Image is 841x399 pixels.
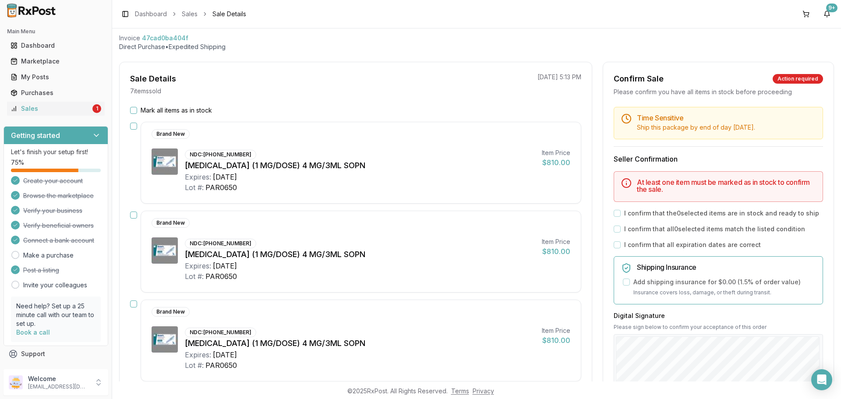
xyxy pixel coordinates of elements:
div: PAR0650 [205,360,237,371]
div: $810.00 [542,246,570,257]
div: Lot #: [185,182,204,193]
div: PAR0650 [205,182,237,193]
img: RxPost Logo [4,4,60,18]
img: Ozempic (1 MG/DOSE) 4 MG/3ML SOPN [152,326,178,353]
span: Sale Details [212,10,246,18]
div: Expires: [185,350,211,360]
label: Mark all items as in stock [141,106,212,115]
div: [MEDICAL_DATA] (1 MG/DOSE) 4 MG/3ML SOPN [185,248,535,261]
a: Sales [182,10,198,18]
div: [DATE] [213,261,237,271]
span: Verify beneficial owners [23,221,94,230]
div: NDC: [PHONE_NUMBER] [185,150,256,159]
button: Purchases [4,86,108,100]
div: NDC: [PHONE_NUMBER] [185,328,256,337]
div: Lot #: [185,271,204,282]
p: Insurance covers loss, damage, or theft during transit. [633,288,816,297]
a: Terms [451,387,469,395]
div: Dashboard [11,41,101,50]
a: My Posts [7,69,105,85]
div: Item Price [542,148,570,157]
div: Marketplace [11,57,101,66]
div: Item Price [542,326,570,335]
span: Browse the marketplace [23,191,94,200]
div: NDC: [PHONE_NUMBER] [185,239,256,248]
p: [DATE] 5:13 PM [537,73,581,81]
a: Invite your colleagues [23,281,87,290]
div: [DATE] [213,172,237,182]
a: Make a purchase [23,251,74,260]
p: [EMAIL_ADDRESS][DOMAIN_NAME] [28,383,89,390]
div: Please confirm you have all items in stock before proceeding [614,88,823,96]
nav: breadcrumb [135,10,246,18]
span: Post a listing [23,266,59,275]
a: Purchases [7,85,105,101]
a: Privacy [473,387,494,395]
h5: At least one item must be marked as in stock to confirm the sale. [637,179,816,193]
span: Create your account [23,177,83,185]
div: My Posts [11,73,101,81]
div: 1 [92,104,101,113]
div: Sales [11,104,91,113]
button: My Posts [4,70,108,84]
div: Open Intercom Messenger [811,369,832,390]
div: Sale Details [130,73,176,85]
span: 47cad0ba404f [142,34,188,42]
img: Ozempic (1 MG/DOSE) 4 MG/3ML SOPN [152,148,178,175]
div: [MEDICAL_DATA] (1 MG/DOSE) 4 MG/3ML SOPN [185,337,535,350]
a: Book a call [16,328,50,336]
span: 75 % [11,158,24,167]
p: Need help? Set up a 25 minute call with our team to set up. [16,302,95,328]
div: Brand New [152,218,190,228]
span: Verify your business [23,206,82,215]
div: Brand New [152,129,190,139]
h3: Seller Confirmation [614,154,823,164]
button: Marketplace [4,54,108,68]
div: Action required [773,74,823,84]
p: Direct Purchase • Expedited Shipping [119,42,834,51]
span: Feedback [21,365,51,374]
p: 7 item s sold [130,87,161,95]
p: Please sign below to confirm your acceptance of this order [614,324,823,331]
button: Sales1 [4,102,108,116]
div: Confirm Sale [614,73,664,85]
h5: Shipping Insurance [637,264,816,271]
span: Ship this package by end of day [DATE] . [637,124,755,131]
a: Sales1 [7,101,105,117]
label: I confirm that all 0 selected items match the listed condition [624,225,805,233]
h2: Main Menu [7,28,105,35]
h5: Time Sensitive [637,114,816,121]
div: [MEDICAL_DATA] (1 MG/DOSE) 4 MG/3ML SOPN [185,159,535,172]
div: Expires: [185,172,211,182]
div: Purchases [11,88,101,97]
div: 9+ [826,4,837,12]
div: [DATE] [213,350,237,360]
img: User avatar [9,375,23,389]
button: 9+ [820,7,834,21]
p: Welcome [28,374,89,383]
p: Let's finish your setup first! [11,148,101,156]
label: I confirm that the 0 selected items are in stock and ready to ship [624,209,819,218]
a: Marketplace [7,53,105,69]
button: Feedback [4,362,108,378]
img: Ozempic (1 MG/DOSE) 4 MG/3ML SOPN [152,237,178,264]
div: Item Price [542,237,570,246]
div: Invoice [119,34,140,42]
h3: Getting started [11,130,60,141]
div: Brand New [152,307,190,317]
label: I confirm that all expiration dates are correct [624,240,761,249]
button: Dashboard [4,39,108,53]
a: Dashboard [135,10,167,18]
label: Add shipping insurance for $0.00 ( 1.5 % of order value) [633,278,801,286]
button: Support [4,346,108,362]
span: Connect a bank account [23,236,94,245]
a: Dashboard [7,38,105,53]
div: PAR0650 [205,271,237,282]
div: $810.00 [542,157,570,168]
div: $810.00 [542,335,570,346]
h3: Digital Signature [614,311,823,320]
div: Expires: [185,261,211,271]
div: Lot #: [185,360,204,371]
